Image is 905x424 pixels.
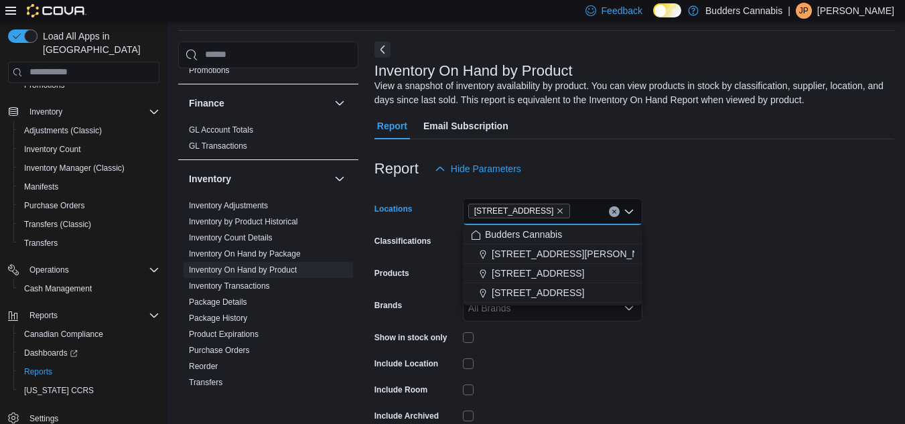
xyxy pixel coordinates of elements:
span: Hide Parameters [451,162,521,175]
span: [STREET_ADDRESS] [492,286,584,299]
a: Dashboards [19,345,83,361]
span: Adjustments (Classic) [19,123,159,139]
h3: Report [374,161,419,177]
div: Inventory [178,198,358,396]
span: Adjustments (Classic) [24,125,102,136]
span: Inventory On Hand by Product [189,265,297,275]
button: Reports [13,362,165,381]
button: Remove 372 Queen St E, Unit A4 from selection in this group [556,207,564,215]
button: Operations [3,261,165,279]
button: Manifests [13,178,165,196]
span: Email Subscription [423,113,508,139]
button: Canadian Compliance [13,325,165,344]
button: Reports [24,307,63,324]
label: Include Room [374,384,427,395]
a: Reorder [189,362,218,371]
a: Transfers (Classic) [19,216,96,232]
button: Next [374,42,391,58]
label: Brands [374,300,402,311]
span: Reports [24,307,159,324]
a: Package Details [189,297,247,307]
span: Promotions [19,77,159,93]
span: Dashboards [19,345,159,361]
a: GL Account Totals [189,125,253,135]
span: Purchase Orders [189,345,250,356]
span: Transfers [189,377,222,388]
button: Close list of options [624,206,634,217]
span: Load All Apps in [GEOGRAPHIC_DATA] [38,29,159,56]
span: Transfers (Classic) [24,219,91,230]
a: Transfers [19,235,63,251]
a: Package History [189,313,247,323]
label: Include Archived [374,411,439,421]
a: Purchase Orders [189,346,250,355]
span: Inventory Manager (Classic) [24,163,125,173]
span: Cash Management [19,281,159,297]
button: Budders Cannabis [463,225,642,244]
input: Dark Mode [653,3,681,17]
button: [STREET_ADDRESS] [463,264,642,283]
span: Inventory by Product Historical [189,216,298,227]
label: Show in stock only [374,332,447,343]
div: Jessica Patterson [796,3,812,19]
button: Promotions [13,76,165,94]
h3: Finance [189,96,224,110]
a: Inventory Count [19,141,86,157]
button: Inventory [24,104,68,120]
label: Include Location [374,358,438,369]
span: Product Expirations [189,329,259,340]
span: Transfers [19,235,159,251]
p: Budders Cannabis [705,3,782,19]
button: Open list of options [624,303,634,313]
span: [STREET_ADDRESS] [492,267,584,280]
span: Transfers [24,238,58,249]
span: Promotions [24,80,65,90]
span: Manifests [24,182,58,192]
span: Dashboards [24,348,78,358]
a: GL Transactions [189,141,247,151]
span: JP [799,3,809,19]
a: Manifests [19,179,64,195]
button: Inventory [332,171,348,187]
div: View a snapshot of inventory availability by product. You can view products in stock by classific... [374,79,888,107]
button: [STREET_ADDRESS][PERSON_NAME] [463,244,642,264]
span: Inventory Count Details [189,232,273,243]
a: Reports [19,364,58,380]
button: [US_STATE] CCRS [13,381,165,400]
span: Cash Management [24,283,92,294]
button: Cash Management [13,279,165,298]
a: Purchase Orders [19,198,90,214]
span: Inventory [29,107,62,117]
span: Dark Mode [653,17,654,18]
span: Purchase Orders [19,198,159,214]
a: Inventory Transactions [189,281,270,291]
span: [STREET_ADDRESS][PERSON_NAME] [492,247,662,261]
span: Canadian Compliance [19,326,159,342]
button: Purchase Orders [13,196,165,215]
button: Adjustments (Classic) [13,121,165,140]
span: Operations [29,265,69,275]
a: Promotions [189,66,230,75]
span: Canadian Compliance [24,329,103,340]
a: Transfers [189,378,222,387]
span: [STREET_ADDRESS] [474,204,554,218]
span: Reports [19,364,159,380]
div: Choose from the following options [463,225,642,303]
span: Inventory Count [24,144,81,155]
a: Inventory Manager (Classic) [19,160,130,176]
span: Inventory Adjustments [189,200,268,211]
span: Inventory Manager (Classic) [19,160,159,176]
span: Settings [29,413,58,424]
a: Cash Management [19,281,97,297]
span: Reports [24,366,52,377]
a: Inventory On Hand by Package [189,249,301,259]
span: 372 Queen St E, Unit A4 [468,204,571,218]
button: Transfers [13,234,165,253]
p: | [788,3,790,19]
span: Reorder [189,361,218,372]
a: Inventory Count Details [189,233,273,242]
